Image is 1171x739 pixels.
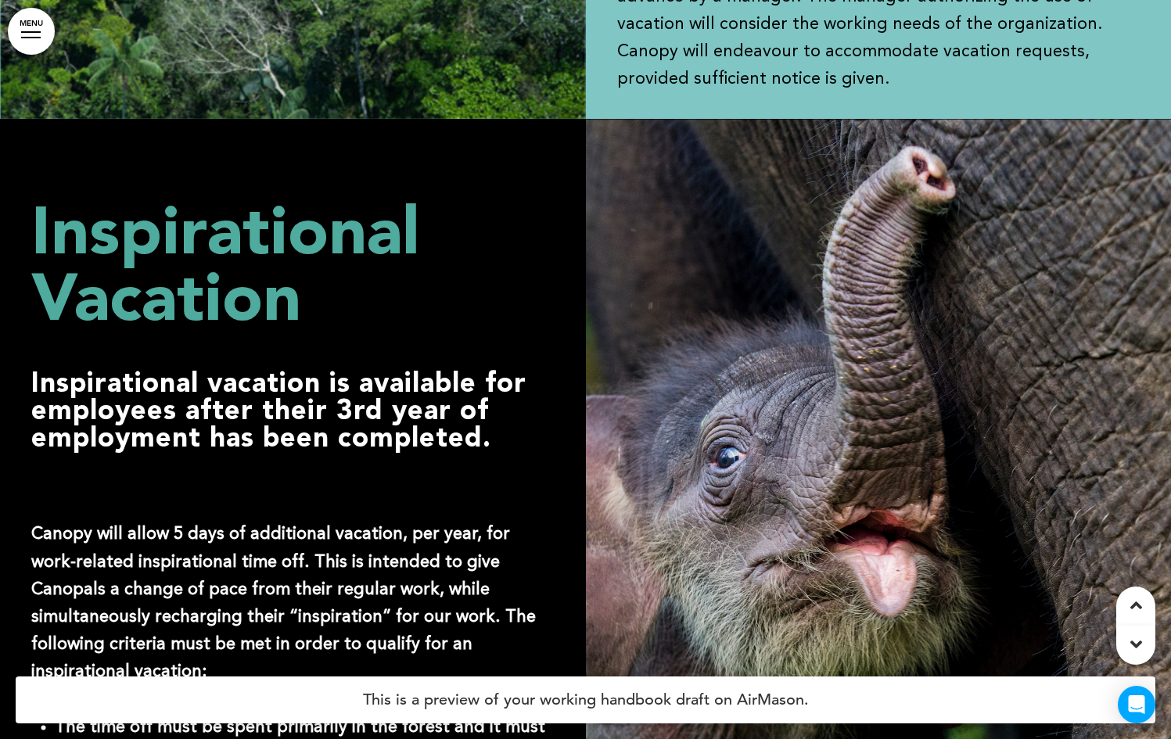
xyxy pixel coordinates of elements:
[1118,686,1155,723] div: Open Intercom Messenger
[31,190,419,335] strong: Inspirational Vacation
[31,526,536,680] span: Canopy will allow 5 days of additional vacation, per year, for work-related inspirational time of...
[31,366,526,453] span: Inspirational vacation is available for employees after their 3rd year of employment has been com...
[16,676,1155,723] h4: This is a preview of your working handbook draft on AirMason.
[8,8,55,55] a: MENU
